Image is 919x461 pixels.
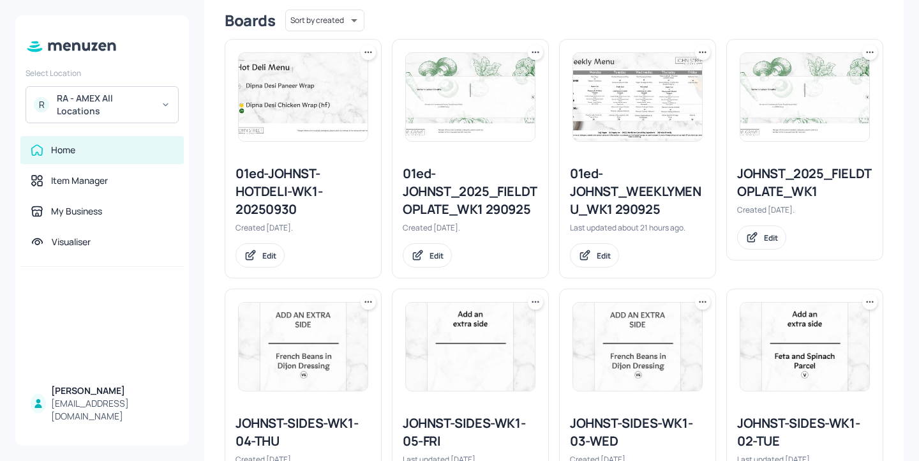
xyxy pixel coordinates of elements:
div: 01ed-JOHNST_2025_FIELDTOPLATE_WK1 290925 [403,165,538,218]
img: 2025-10-01-1759316424539cjqftribss4.jpeg [573,53,702,141]
div: JOHNST_2025_FIELDTOPLATE_WK1 [737,165,872,200]
div: Item Manager [51,174,108,187]
div: JOHNST-SIDES-WK1-03-WED [570,414,705,450]
img: 2025-09-24-1758722358725p9j9s7n6cgd.jpeg [740,303,869,391]
img: 2025-09-24-175871727869123n0h0t6cot.jpeg [406,53,535,141]
div: R [34,97,49,112]
div: Edit [597,250,611,261]
div: Last updated about 21 hours ago. [570,222,705,233]
div: JOHNST-SIDES-WK1-05-FRI [403,414,538,450]
img: 2025-09-29-17591419505333kmi02ce0z5.jpeg [406,303,535,391]
div: [PERSON_NAME] [51,384,174,397]
img: 2025-07-01-1751389814779gq4w55v50ki.jpeg [239,303,368,391]
div: Select Location [26,68,179,79]
div: [EMAIL_ADDRESS][DOMAIN_NAME] [51,397,174,423]
img: 2025-09-24-175871727869123n0h0t6cot.jpeg [740,53,869,141]
img: 2025-07-01-1751389814779gq4w55v50ki.jpeg [573,303,702,391]
div: Created [DATE]. [235,222,371,233]
div: Boards [225,10,275,31]
div: 01ed-JOHNST-HOTDELI-WK1-20250930 [235,165,371,218]
div: Edit [262,250,276,261]
div: JOHNST-SIDES-WK1-04-THU [235,414,371,450]
div: JOHNST-SIDES-WK1-02-TUE [737,414,872,450]
div: Created [DATE]. [403,222,538,233]
img: 2025-04-29-1745941630760p3puccba6el.jpeg [239,53,368,141]
div: Visualiser [52,236,91,248]
div: Sort by created [285,8,364,33]
div: Edit [430,250,444,261]
div: My Business [51,205,102,218]
div: Created [DATE]. [737,204,872,215]
div: RA - AMEX All Locations [57,92,153,117]
div: Edit [764,232,778,243]
div: Home [51,144,75,156]
div: 01ed-JOHNST_WEEKLYMENU_WK1 290925 [570,165,705,218]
